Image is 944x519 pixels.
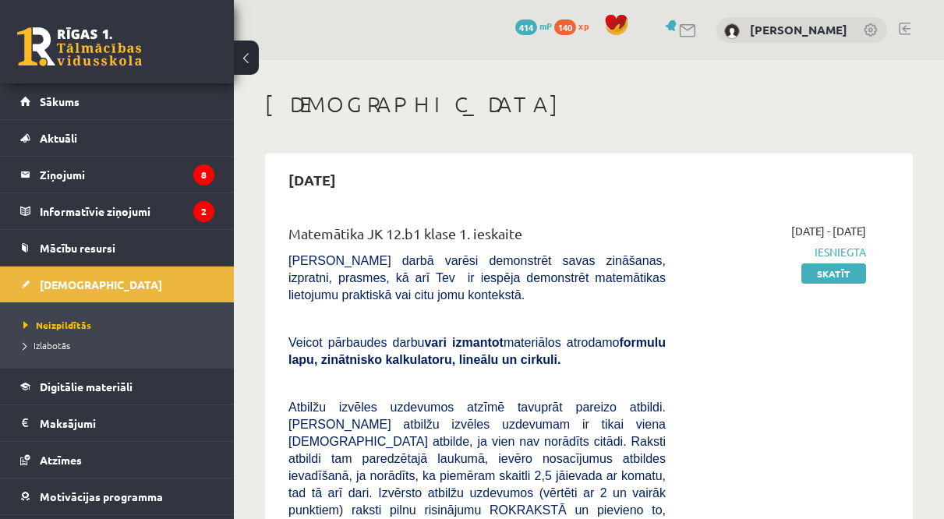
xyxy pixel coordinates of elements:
[288,336,666,366] b: formulu lapu, zinātnisko kalkulatoru, lineālu un cirkuli.
[23,318,218,332] a: Neizpildītās
[193,201,214,222] i: 2
[20,193,214,229] a: Informatīvie ziņojumi2
[20,120,214,156] a: Aktuāli
[724,23,740,39] img: Katrīna Grima
[554,19,596,32] a: 140 xp
[40,193,214,229] legend: Informatīvie ziņojumi
[40,131,77,145] span: Aktuāli
[40,380,133,394] span: Digitālie materiāli
[23,338,218,352] a: Izlabotās
[20,83,214,119] a: Sākums
[273,161,352,198] h2: [DATE]
[689,244,866,260] span: Iesniegta
[40,453,82,467] span: Atzīmes
[40,277,162,291] span: [DEMOGRAPHIC_DATA]
[40,241,115,255] span: Mācību resursi
[20,230,214,266] a: Mācību resursi
[515,19,552,32] a: 414 mP
[288,336,666,366] span: Veicot pārbaudes darbu materiālos atrodamo
[40,489,163,503] span: Motivācijas programma
[265,91,913,118] h1: [DEMOGRAPHIC_DATA]
[20,442,214,478] a: Atzīmes
[20,478,214,514] a: Motivācijas programma
[17,27,142,66] a: Rīgas 1. Tālmācības vidusskola
[20,157,214,192] a: Ziņojumi8
[791,223,866,239] span: [DATE] - [DATE]
[20,405,214,441] a: Maksājumi
[539,19,552,32] span: mP
[23,339,70,351] span: Izlabotās
[750,22,847,37] a: [PERSON_NAME]
[288,223,666,252] div: Matemātika JK 12.b1 klase 1. ieskaite
[40,157,214,192] legend: Ziņojumi
[578,19,589,32] span: xp
[23,319,91,331] span: Neizpildītās
[288,254,666,302] span: [PERSON_NAME] darbā varēsi demonstrēt savas zināšanas, izpratni, prasmes, kā arī Tev ir iespēja d...
[193,164,214,185] i: 8
[40,405,214,441] legend: Maksājumi
[554,19,576,35] span: 140
[801,263,866,284] a: Skatīt
[424,336,503,349] b: vari izmantot
[40,94,80,108] span: Sākums
[515,19,537,35] span: 414
[20,369,214,404] a: Digitālie materiāli
[20,267,214,302] a: [DEMOGRAPHIC_DATA]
